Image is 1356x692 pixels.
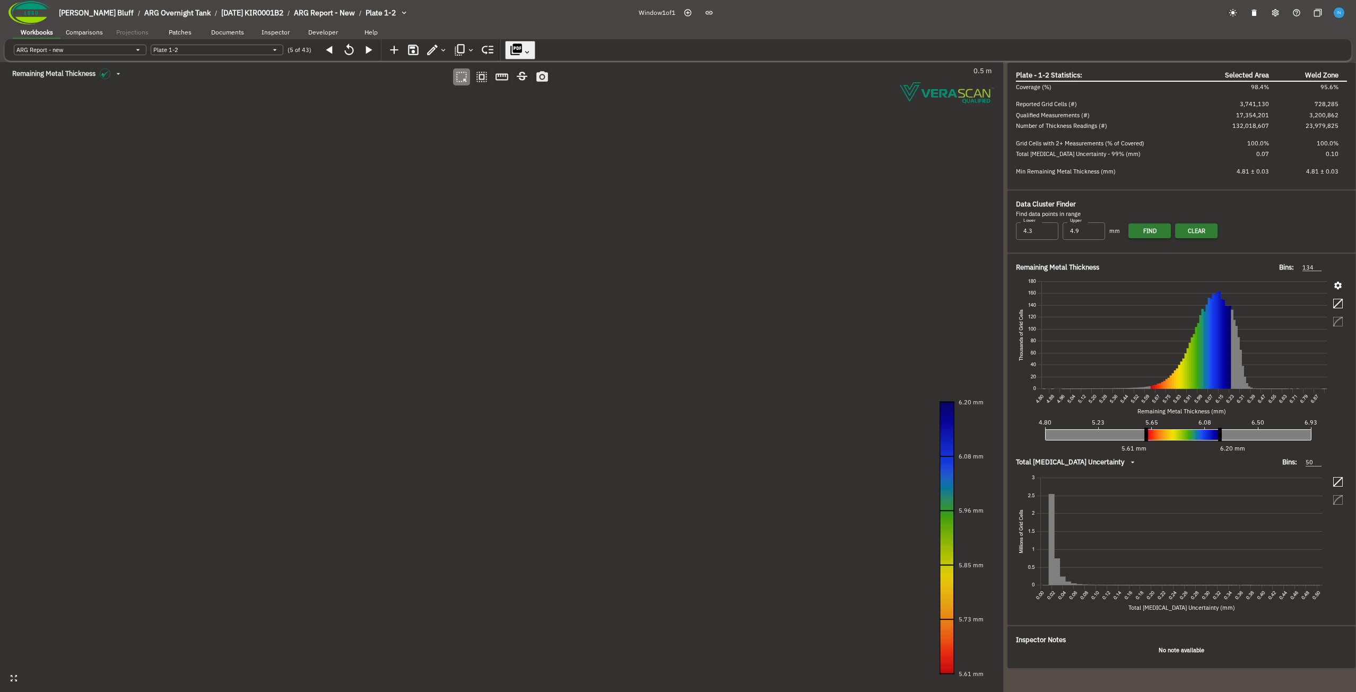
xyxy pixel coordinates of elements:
[1188,226,1205,236] span: Clear
[1306,168,1338,175] span: 4.81 ± 0.03
[1143,226,1157,236] span: Find
[364,28,378,36] span: Help
[1016,140,1144,147] span: Grid Cells with 2+ Measurements (% of Covered)
[288,46,311,55] span: (5 of 43)
[1016,150,1141,158] span: Total [MEDICAL_DATA] Uncertainty - 99% (mm)
[16,46,63,54] span: ARG Report - new
[8,1,50,24] img: Company Logo
[1016,458,1124,466] span: Total [MEDICAL_DATA] Uncertainty
[169,28,192,36] span: Patches
[959,399,984,406] text: 6.20 mm
[138,8,140,18] li: /
[1334,7,1344,18] img: f6ffcea323530ad0f5eeb9c9447a59c5
[288,8,290,18] li: /
[100,68,110,79] img: icon in the dropdown
[1016,262,1099,273] span: Remaining Metal Thickness
[153,46,178,54] span: Plate 1-2
[59,7,396,19] nav: breadcrumb
[59,8,134,18] span: [PERSON_NAME] Bluff
[1109,227,1120,236] span: mm
[1016,71,1082,80] span: Plate - 1-2 Statistics:
[1159,646,1204,654] b: No note available
[1279,262,1294,273] span: Bins:
[1232,122,1269,129] span: 132,018,607
[1282,457,1297,468] span: Bins:
[1236,111,1269,119] span: 17,354,201
[1305,71,1338,80] span: Weld Zone
[1306,122,1338,129] span: 23,979,825
[1320,83,1338,91] span: 95.6%
[1315,100,1338,108] span: 728,285
[262,28,290,36] span: Inspector
[900,82,994,103] img: Verascope qualified watermark
[1016,100,1077,108] span: Reported Grid Cells (#)
[959,453,984,460] text: 6.08 mm
[55,4,418,22] button: breadcrumb
[1225,71,1269,80] span: Selected Area
[66,28,103,36] span: Comparisons
[1256,150,1269,158] span: 0.07
[1240,100,1269,108] span: 3,741,130
[215,8,217,18] li: /
[639,8,675,18] span: Window 1 of 1
[1317,140,1338,147] span: 100.0%
[973,66,992,76] span: 0.5 m
[1016,635,1066,644] span: Inspector Notes
[959,561,984,569] text: 5.85 mm
[12,70,95,78] span: Remaining Metal Thickness
[366,8,396,18] span: Plate 1-2
[959,507,984,514] text: 5.96 mm
[1309,111,1338,119] span: 3,200,862
[1070,218,1082,224] label: Upper
[308,28,338,36] span: Developer
[1326,150,1338,158] span: 0.10
[294,8,355,18] span: ARG Report - new
[359,8,361,18] li: /
[1023,218,1036,224] label: Lower
[1016,200,1076,209] span: Data Cluster Finder
[1237,168,1269,175] span: 4.81 ± 0.03
[1016,122,1107,129] span: Number of Thickness Readings (#)
[959,616,984,623] text: 5.73 mm
[1247,140,1269,147] span: 100.0%
[1016,210,1347,219] div: Find data points in range
[1016,111,1090,119] span: Qualified Measurements (#)
[144,8,211,18] span: ARG Overnight Tank
[1016,83,1051,91] span: Coverage (%)
[959,670,984,678] text: 5.61 mm
[1016,168,1116,175] span: Min Remaining Metal Thickness (mm)
[1251,83,1269,91] span: 98.4%
[21,28,53,36] span: Workbooks
[211,28,244,36] span: Documents
[221,8,283,18] span: [DATE] KIR0001B2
